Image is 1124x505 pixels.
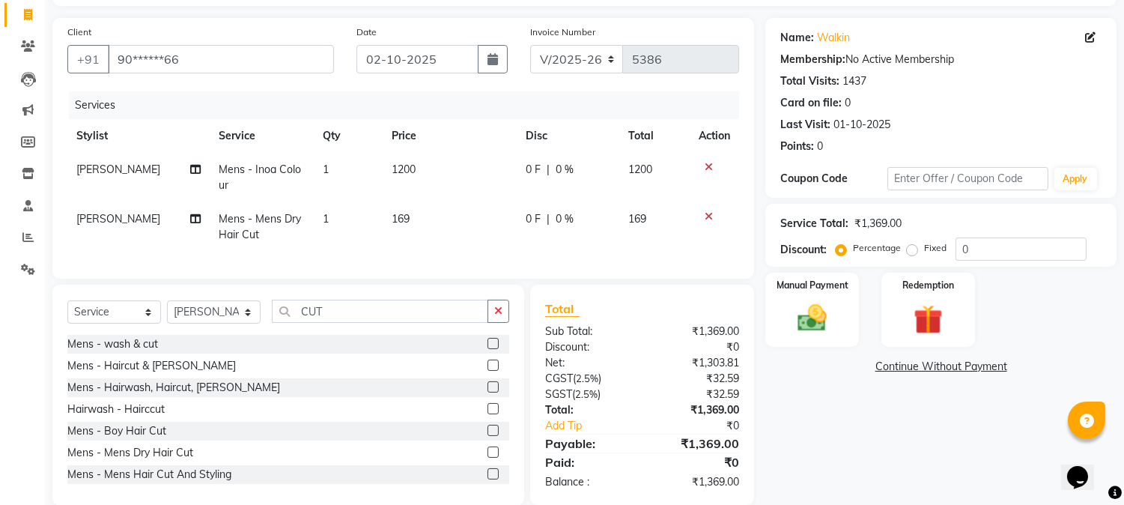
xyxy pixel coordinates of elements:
[534,355,642,371] div: Net:
[76,163,160,176] span: [PERSON_NAME]
[854,216,902,232] div: ₹1,369.00
[842,73,866,89] div: 1437
[817,139,823,154] div: 0
[642,339,751,355] div: ₹0
[902,279,954,292] label: Redemption
[575,388,598,400] span: 2.5%
[642,474,751,490] div: ₹1,369.00
[69,91,750,119] div: Services
[392,163,416,176] span: 1200
[780,95,842,111] div: Card on file:
[67,380,280,396] div: Mens - Hairwash, Haircut, [PERSON_NAME]
[780,30,814,46] div: Name:
[534,402,642,418] div: Total:
[690,119,739,153] th: Action
[547,162,550,178] span: |
[780,73,839,89] div: Total Visits:
[780,117,830,133] div: Last Visit:
[517,119,619,153] th: Disc
[547,211,550,227] span: |
[642,435,751,453] div: ₹1,369.00
[392,212,410,226] span: 169
[67,467,231,483] div: Mens - Mens Hair Cut And Styling
[768,359,1114,375] a: Continue Without Payment
[660,418,751,434] div: ₹0
[67,358,236,374] div: Mens - Haircut & [PERSON_NAME]
[629,212,647,226] span: 169
[789,301,836,335] img: _cash.svg
[545,387,572,401] span: SGST
[219,212,302,241] span: Mens - Mens Dry Hair Cut
[642,371,751,387] div: ₹32.59
[534,474,642,490] div: Balance :
[845,95,851,111] div: 0
[780,52,845,67] div: Membership:
[219,163,302,192] span: Mens - Inoa Colour
[534,387,642,402] div: ( )
[526,211,541,227] span: 0 F
[780,171,887,187] div: Coupon Code
[530,25,595,39] label: Invoice Number
[67,423,166,439] div: Mens - Boy Hair Cut
[833,117,890,133] div: 01-10-2025
[817,30,850,46] a: Walkin
[67,119,210,153] th: Stylist
[780,52,1102,67] div: No Active Membership
[642,355,751,371] div: ₹1,303.81
[629,163,653,176] span: 1200
[210,119,315,153] th: Service
[780,242,827,258] div: Discount:
[1054,168,1097,190] button: Apply
[76,212,160,226] span: [PERSON_NAME]
[314,119,383,153] th: Qty
[642,453,751,471] div: ₹0
[642,387,751,402] div: ₹32.59
[272,300,488,323] input: Search or Scan
[620,119,690,153] th: Total
[67,402,165,417] div: Hairwash - Hairccut
[534,435,642,453] div: Payable:
[323,163,329,176] span: 1
[545,301,580,317] span: Total
[853,241,901,255] label: Percentage
[534,453,642,471] div: Paid:
[323,212,329,226] span: 1
[576,372,598,384] span: 2.5%
[534,324,642,339] div: Sub Total:
[642,402,751,418] div: ₹1,369.00
[108,45,334,73] input: Search by Name/Mobile/Email/Code
[545,372,573,385] span: CGST
[534,339,642,355] div: Discount:
[67,25,91,39] label: Client
[1061,445,1109,490] iframe: chat widget
[556,162,574,178] span: 0 %
[780,139,814,154] div: Points:
[780,216,848,232] div: Service Total:
[67,445,193,461] div: Mens - Mens Dry Hair Cut
[887,167,1048,190] input: Enter Offer / Coupon Code
[67,45,109,73] button: +91
[383,119,517,153] th: Price
[556,211,574,227] span: 0 %
[777,279,848,292] label: Manual Payment
[924,241,947,255] label: Fixed
[356,25,377,39] label: Date
[526,162,541,178] span: 0 F
[534,371,642,387] div: ( )
[642,324,751,339] div: ₹1,369.00
[905,301,952,338] img: _gift.svg
[534,418,660,434] a: Add Tip
[67,336,158,352] div: Mens - wash & cut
